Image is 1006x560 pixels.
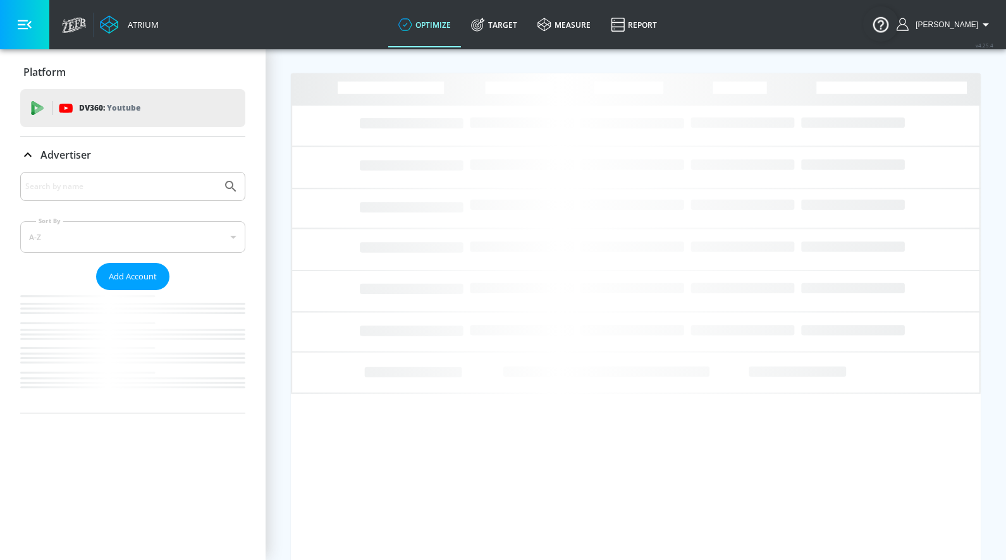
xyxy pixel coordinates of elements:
span: Add Account [109,269,157,284]
div: Advertiser [20,172,245,413]
div: DV360: Youtube [20,89,245,127]
label: Sort By [36,217,63,225]
span: login as: rebecca.streightiff@zefr.com [911,20,978,29]
a: Target [461,2,527,47]
input: Search by name [25,178,217,195]
div: Advertiser [20,137,245,173]
p: Platform [23,65,66,79]
p: Youtube [107,101,140,114]
a: optimize [388,2,461,47]
div: Platform [20,54,245,90]
button: [PERSON_NAME] [897,17,993,32]
div: A-Z [20,221,245,253]
nav: list of Advertiser [20,290,245,413]
button: Add Account [96,263,169,290]
button: Open Resource Center [863,6,899,42]
div: Atrium [123,19,159,30]
a: Atrium [100,15,159,34]
a: measure [527,2,601,47]
a: Report [601,2,667,47]
p: Advertiser [40,148,91,162]
p: DV360: [79,101,140,115]
span: v 4.25.4 [976,42,993,49]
